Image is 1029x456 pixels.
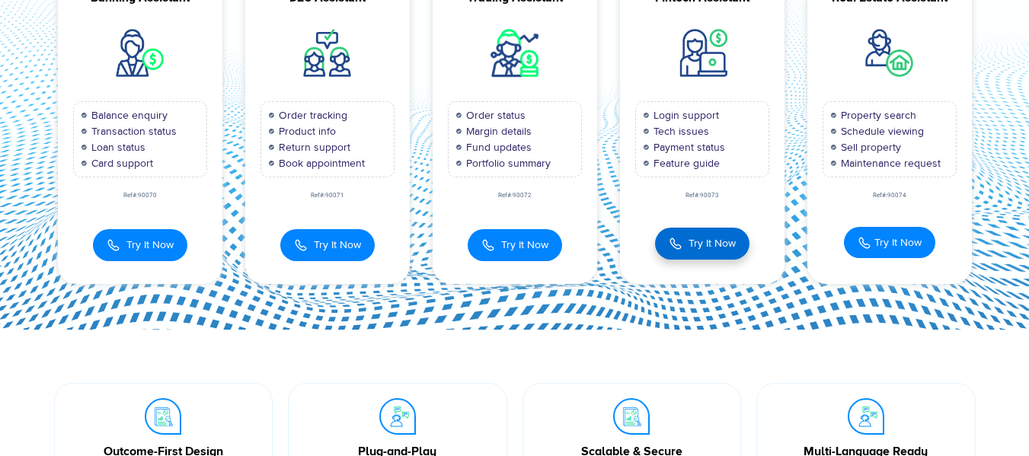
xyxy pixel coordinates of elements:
[88,139,145,155] span: Loan status
[650,139,725,155] span: Payment status
[837,139,901,155] span: Sell property
[501,237,548,253] span: Try It Now
[807,193,972,199] div: Ref#:90074
[88,107,168,123] span: Balance enquiry
[462,155,551,171] span: Portfolio summary
[280,229,375,261] button: Try It Now
[468,229,562,261] button: Try It Now
[275,155,365,171] span: Book appointment
[689,235,736,251] span: Try It Now
[481,237,495,254] img: Call Icon
[620,193,785,199] div: Ref#:90073
[462,123,532,139] span: Margin details
[844,227,935,258] button: Try It Now
[650,107,719,123] span: Login support
[874,236,922,249] span: Try It Now
[245,193,410,199] div: Ref#:90071
[275,139,350,155] span: Return support
[650,123,709,139] span: Tech issues
[858,236,871,250] img: Call Icon
[650,155,720,171] span: Feature guide
[126,237,174,253] span: Try It Now
[275,107,347,123] span: Order tracking
[837,155,941,171] span: Maintenance request
[462,139,532,155] span: Fund updates
[88,155,153,171] span: Card support
[58,193,222,199] div: Ref#:90070
[433,193,597,199] div: Ref#:90072
[669,235,682,252] img: Call Icon
[275,123,336,139] span: Product info
[837,107,916,123] span: Property search
[462,107,526,123] span: Order status
[837,123,924,139] span: Schedule viewing
[294,237,308,254] img: Call Icon
[88,123,177,139] span: Transaction status
[93,229,187,261] button: Try It Now
[655,228,749,260] button: Try It Now
[107,237,120,254] img: Call Icon
[314,237,361,253] span: Try It Now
